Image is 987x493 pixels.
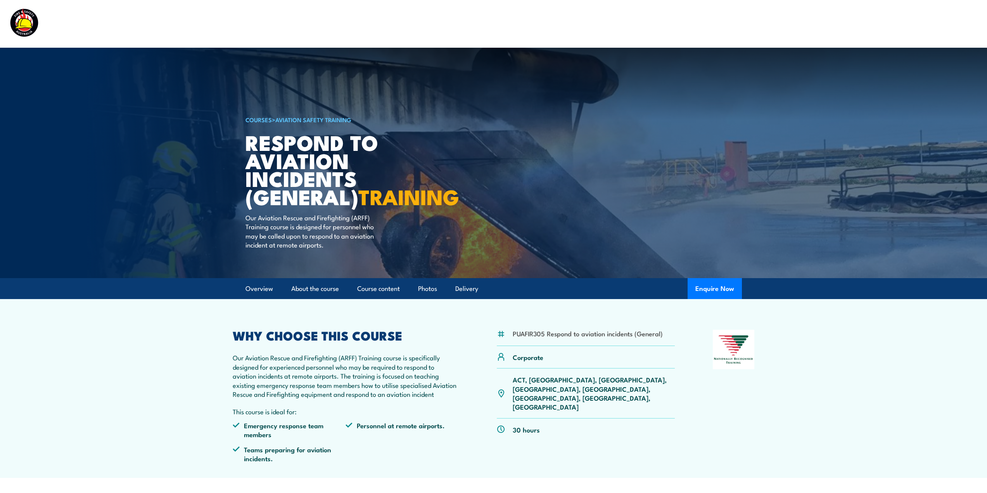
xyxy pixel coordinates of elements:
[566,14,590,34] a: Courses
[357,279,400,299] a: Course content
[513,329,663,338] li: PUAFIR305 Respond to aviation incidents (General)
[291,279,339,299] a: About the course
[346,421,459,439] li: Personnel at remote airports.
[233,445,346,463] li: Teams preparing for aviation incidents.
[275,115,351,124] a: Aviation Safety Training
[513,353,543,362] p: Corporate
[713,330,755,369] img: Nationally Recognised Training logo.
[245,115,437,124] h6: >
[865,14,909,34] a: Learner Portal
[245,115,272,124] a: COURSES
[245,279,273,299] a: Overview
[358,180,459,212] strong: TRAINING
[455,279,478,299] a: Delivery
[245,133,437,206] h1: Respond to Aviation Incidents (General)
[245,213,387,249] p: Our Aviation Rescue and Firefighting (ARFF) Training course is designed for personnel who may be ...
[233,407,459,416] p: This course is ideal for:
[233,421,346,439] li: Emergency response team members
[607,14,659,34] a: Course Calendar
[233,353,459,398] p: Our Aviation Rescue and Firefighting (ARFF) Training course is specifically designed for experien...
[688,278,742,299] button: Enquire Now
[676,14,768,34] a: Emergency Response Services
[418,279,437,299] a: Photos
[513,375,675,412] p: ACT, [GEOGRAPHIC_DATA], [GEOGRAPHIC_DATA], [GEOGRAPHIC_DATA], [GEOGRAPHIC_DATA], [GEOGRAPHIC_DATA...
[513,425,540,434] p: 30 hours
[926,14,951,34] a: Contact
[831,14,848,34] a: News
[233,330,459,341] h2: WHY CHOOSE THIS COURSE
[785,14,814,34] a: About Us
